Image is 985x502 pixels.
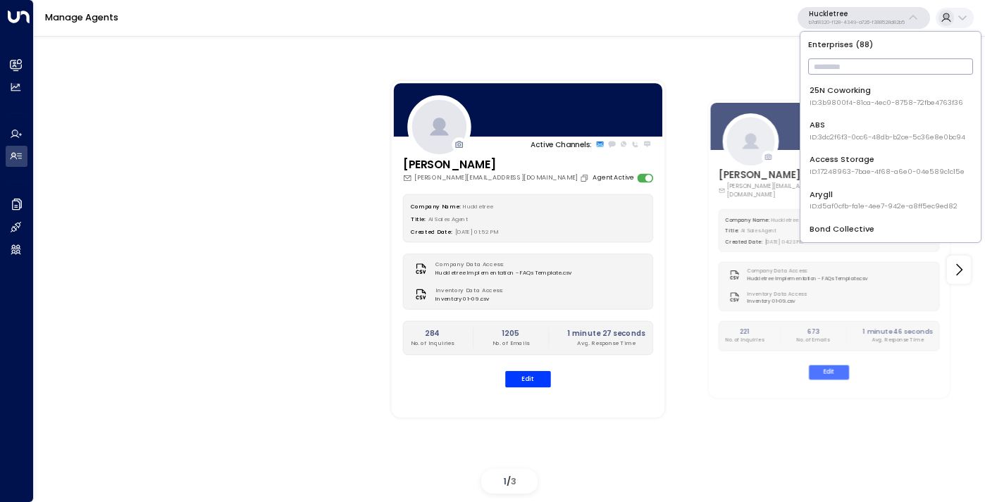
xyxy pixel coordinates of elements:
span: ID: 3b9800f4-81ca-4ec0-8758-72fbe4763f36 [810,98,963,108]
span: ID: 3dc2f6f3-0cc6-48db-b2ce-5c36e8e0bc94 [810,132,965,142]
span: ID: 17248963-7bae-4f68-a6e0-04e589c1c15e [810,167,965,177]
p: No. of Inquiries [411,339,454,347]
span: AI Sales Agent [428,215,469,222]
div: Bond Collective [810,223,973,246]
span: [DATE] 04:23 PM [764,239,804,245]
span: Huckletree [772,216,798,222]
p: Avg. Response Time [567,339,645,347]
h2: 1 minute 27 seconds [567,328,645,339]
label: Company Data Access: [748,268,864,275]
div: Arygll [810,189,958,212]
span: AI Sales Agent [741,227,776,234]
button: Huckletreeb7af8320-f128-4349-a726-f388528d82b5 [798,7,930,30]
span: 3 [511,475,516,487]
p: Huckletree [809,10,905,18]
span: ID: d5af0cfb-fa1e-4ee7-942e-a8ff5ec9ed82 [810,201,958,211]
p: No. of Inquiries [726,337,764,344]
p: Enterprises ( 88 ) [805,37,976,53]
span: ID: e5c8f306-7b86-487b-8d28-d066bc04964e [810,237,973,246]
label: Company Data Access: [435,261,567,269]
span: Inventory 01-09.csv [748,298,811,305]
div: / [481,469,538,494]
h3: [PERSON_NAME] [719,168,896,182]
label: Company Name: [726,216,769,222]
h2: 1205 [492,328,529,339]
div: 25N Coworking [810,84,963,108]
label: Title: [411,215,426,222]
h2: 221 [726,327,764,337]
label: Company Name: [411,202,460,209]
p: b7af8320-f128-4349-a726-f388528d82b5 [809,20,905,25]
span: Huckletree [463,202,493,209]
span: Huckletree Implementation - FAQs Template.csv [435,269,571,277]
a: Manage Agents [45,11,118,23]
span: Inventory 01-09.csv [435,294,508,303]
label: Inventory Data Access: [748,290,807,297]
button: Edit [505,370,551,387]
label: Agent Active [593,173,633,183]
button: Copy [580,173,591,182]
span: 1 [503,475,507,487]
h2: 1 minute 46 seconds [863,327,933,337]
div: Access Storage [810,153,965,177]
h2: 673 [797,327,829,337]
label: Created Date: [411,228,452,235]
p: Avg. Response Time [863,337,933,344]
h2: 284 [411,328,454,339]
h3: [PERSON_NAME] [403,157,591,173]
p: No. of Emails [492,339,529,347]
div: ABS [810,119,965,142]
p: Active Channels: [531,139,592,149]
button: Edit [809,365,849,379]
div: [PERSON_NAME][EMAIL_ADDRESS][PERSON_NAME][DOMAIN_NAME] [719,182,896,199]
div: [PERSON_NAME][EMAIL_ADDRESS][DOMAIN_NAME] [403,173,591,183]
label: Inventory Data Access: [435,287,503,295]
span: Huckletree Implementation - FAQs Template.csv [748,275,867,282]
label: Created Date: [726,239,762,245]
label: Title: [726,227,739,234]
p: No. of Emails [797,337,829,344]
span: [DATE] 01:52 PM [455,228,499,235]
